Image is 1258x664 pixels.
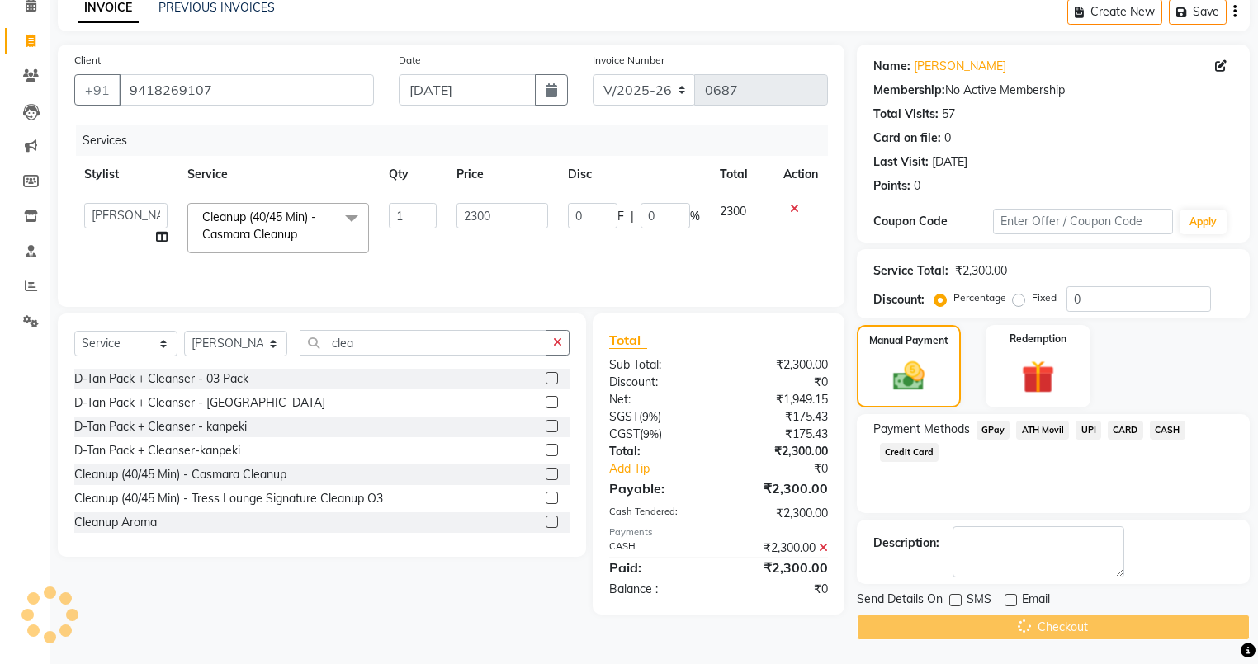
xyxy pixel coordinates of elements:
[914,177,920,195] div: 0
[597,374,718,391] div: Discount:
[883,358,934,394] img: _cash.svg
[74,74,121,106] button: +91
[447,156,558,193] th: Price
[857,591,943,611] span: Send Details On
[873,82,1233,99] div: No Active Membership
[631,208,634,225] span: |
[718,391,839,408] div: ₹1,949.15
[967,591,991,611] span: SMS
[718,443,839,460] div: ₹2,300.00
[718,374,839,391] div: ₹0
[873,291,925,308] div: Discount:
[869,333,948,348] label: Manual Payment
[379,156,447,193] th: Qty
[718,408,839,426] div: ₹175.43
[300,330,546,356] input: Search or Scan
[1150,421,1185,440] span: CASH
[597,505,718,522] div: Cash Tendered:
[873,213,993,230] div: Coupon Code
[74,156,177,193] th: Stylist
[873,82,945,99] div: Membership:
[718,581,839,598] div: ₹0
[932,153,967,171] div: [DATE]
[690,208,700,225] span: %
[597,460,739,478] a: Add Tip
[718,505,839,522] div: ₹2,300.00
[558,156,710,193] th: Disc
[993,209,1173,234] input: Enter Offer / Coupon Code
[597,558,718,577] div: Paid:
[74,442,240,459] div: D-Tan Pack + Cleanser-kanpeki
[873,177,910,195] div: Points:
[74,466,286,483] div: Cleanup (40/45 Min) - Casmara Cleanup
[710,156,773,193] th: Total
[597,391,718,408] div: Net:
[597,426,718,443] div: ( )
[597,478,718,498] div: Payable:
[880,443,939,462] span: Credit Card
[399,53,421,68] label: Date
[597,443,718,460] div: Total:
[942,106,955,123] div: 57
[597,356,718,374] div: Sub Total:
[609,332,647,349] span: Total
[177,156,379,193] th: Service
[1016,421,1069,440] span: ATH Movil
[873,421,970,438] span: Payment Methods
[1076,421,1101,440] span: UPI
[643,427,659,440] span: 9%
[1022,591,1050,611] span: Email
[593,53,664,68] label: Invoice Number
[74,370,248,388] div: D-Tan Pack + Cleanser - 03 Pack
[873,534,939,552] div: Description:
[873,58,910,75] div: Name:
[1011,356,1065,398] img: _gift.svg
[597,581,718,598] div: Balance :
[773,156,828,193] th: Action
[76,125,840,156] div: Services
[1032,290,1057,305] label: Fixed
[74,394,325,412] div: D-Tan Pack + Cleanser - [GEOGRAPHIC_DATA]
[642,410,658,423] span: 9%
[739,460,840,478] div: ₹0
[720,204,746,219] span: 2300
[617,208,624,225] span: F
[718,426,839,443] div: ₹175.43
[609,409,639,424] span: SGST
[873,130,941,147] div: Card on file:
[74,490,383,507] div: Cleanup (40/45 Min) - Tress Lounge Signature Cleanup O3
[718,478,839,498] div: ₹2,300.00
[609,525,828,539] div: Payments
[718,539,839,557] div: ₹2,300.00
[74,53,101,68] label: Client
[1180,210,1227,234] button: Apply
[597,408,718,426] div: ( )
[297,227,305,242] a: x
[597,539,718,557] div: CASH
[873,153,929,171] div: Last Visit:
[718,356,839,374] div: ₹2,300.00
[944,130,951,147] div: 0
[914,58,1006,75] a: [PERSON_NAME]
[1108,421,1143,440] span: CARD
[609,426,640,441] span: CGST
[74,418,247,436] div: D-Tan Pack + Cleanser - kanpeki
[1010,332,1066,346] label: Redemption
[74,514,157,531] div: Cleanup Aroma
[873,262,948,280] div: Service Total:
[873,106,939,123] div: Total Visits:
[955,262,1007,280] div: ₹2,300.00
[718,558,839,577] div: ₹2,300.00
[202,210,316,242] span: Cleanup (40/45 Min) - Casmara Cleanup
[119,74,374,106] input: Search by Name/Mobile/Email/Code
[977,421,1010,440] span: GPay
[953,290,1006,305] label: Percentage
